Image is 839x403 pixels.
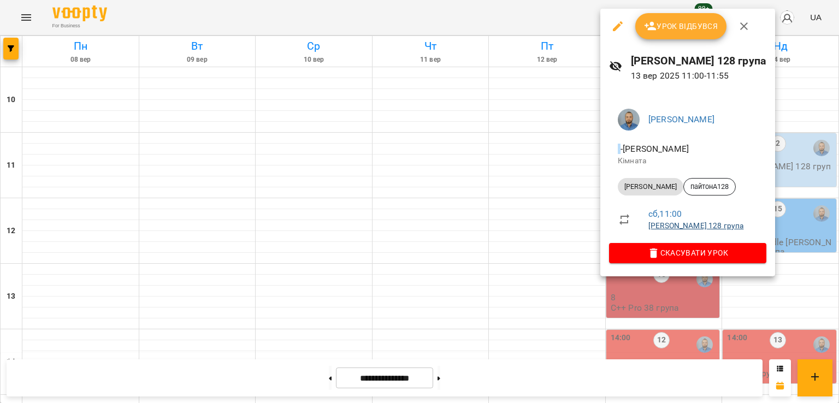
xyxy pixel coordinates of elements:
[609,243,766,263] button: Скасувати Урок
[683,178,736,195] div: пайтонА128
[684,182,735,192] span: пайтонА128
[635,13,727,39] button: Урок відбувся
[644,20,718,33] span: Урок відбувся
[648,209,682,219] a: сб , 11:00
[648,221,743,230] a: [PERSON_NAME] 128 група
[618,109,640,131] img: 2a5fecbf94ce3b4251e242cbcf70f9d8.jpg
[618,144,691,154] span: - [PERSON_NAME]
[631,52,766,69] h6: [PERSON_NAME] 128 група
[618,156,758,167] p: Кімната
[648,114,714,125] a: [PERSON_NAME]
[631,69,766,82] p: 13 вер 2025 11:00 - 11:55
[618,246,758,259] span: Скасувати Урок
[618,182,683,192] span: [PERSON_NAME]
